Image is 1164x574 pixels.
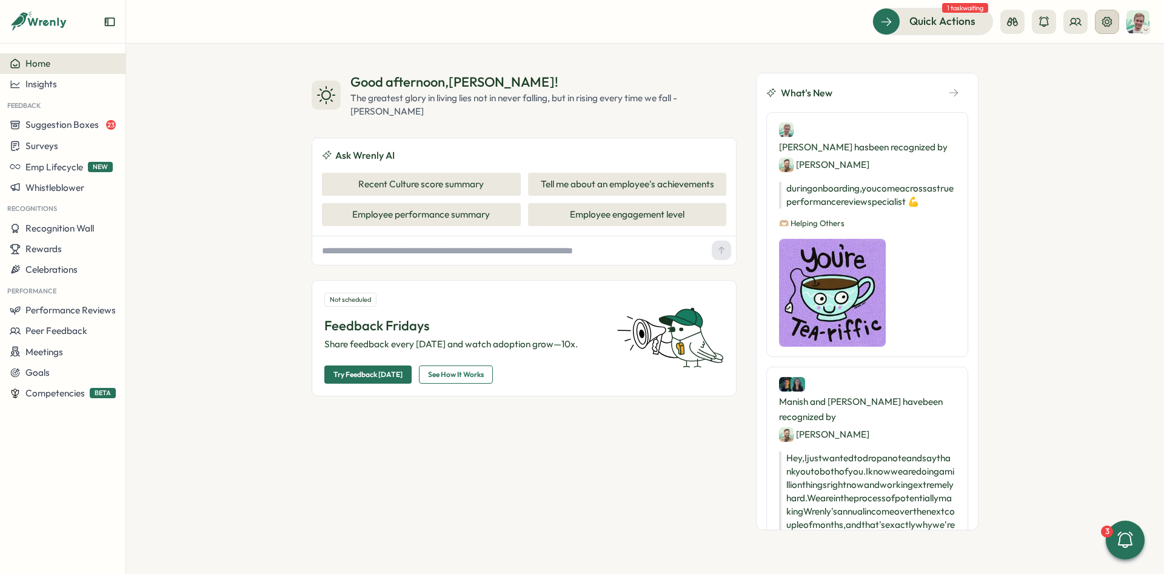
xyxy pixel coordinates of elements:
[25,182,84,193] span: Whistleblower
[909,13,975,29] span: Quick Actions
[322,203,521,226] button: Employee performance summary
[25,58,50,69] span: Home
[791,377,805,392] img: Shreya
[324,316,602,335] p: Feedback Fridays
[25,119,99,130] span: Suggestion Boxes
[1126,10,1149,33] img: Matt Brooks
[779,157,869,172] div: [PERSON_NAME]
[779,239,886,347] img: Recognition Image
[528,173,727,196] button: Tell me about an employee's achievements
[779,427,869,442] div: [PERSON_NAME]
[872,8,993,35] button: Quick Actions
[90,388,116,398] span: BETA
[324,293,376,307] div: Not scheduled
[428,366,484,383] span: See How It Works
[25,304,116,316] span: Performance Reviews
[1101,526,1113,538] div: 3
[25,346,63,358] span: Meetings
[324,338,602,351] p: Share feedback every [DATE] and watch adoption grow—10x.
[88,162,113,172] span: NEW
[942,3,988,13] span: 1 task waiting
[106,120,116,130] span: 23
[333,366,403,383] span: Try Feedback [DATE]
[322,173,521,196] button: Recent Culture score summary
[25,264,78,275] span: Celebrations
[104,16,116,28] button: Expand sidebar
[335,148,395,163] span: Ask Wrenly AI
[25,325,87,336] span: Peer Feedback
[25,161,83,173] span: Emp Lifecycle
[779,158,794,172] img: Ali Khan
[779,122,794,137] img: Matt Brooks
[528,203,727,226] button: Employee engagement level
[779,122,955,172] div: [PERSON_NAME] has been recognized by
[1106,521,1145,559] button: 3
[25,243,62,255] span: Rewards
[781,85,832,101] span: What's New
[25,140,58,152] span: Surveys
[25,387,85,399] span: Competencies
[25,78,57,90] span: Insights
[324,365,412,384] button: Try Feedback [DATE]
[779,377,955,442] div: Manish and [PERSON_NAME] have been recognized by
[419,365,493,384] button: See How It Works
[779,218,955,229] p: 🫶🏼 Helping Others
[350,92,737,118] div: The greatest glory in living lies not in never falling, but in rising every time we fall - [PERSO...
[25,367,50,378] span: Goals
[779,182,955,209] p: during onboarding, you come across as true performance review specialist 💪
[25,222,94,234] span: Recognition Wall
[779,427,794,442] img: Ali Khan
[350,73,737,92] div: Good afternoon , [PERSON_NAME] !
[779,377,794,392] img: Manish Panwar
